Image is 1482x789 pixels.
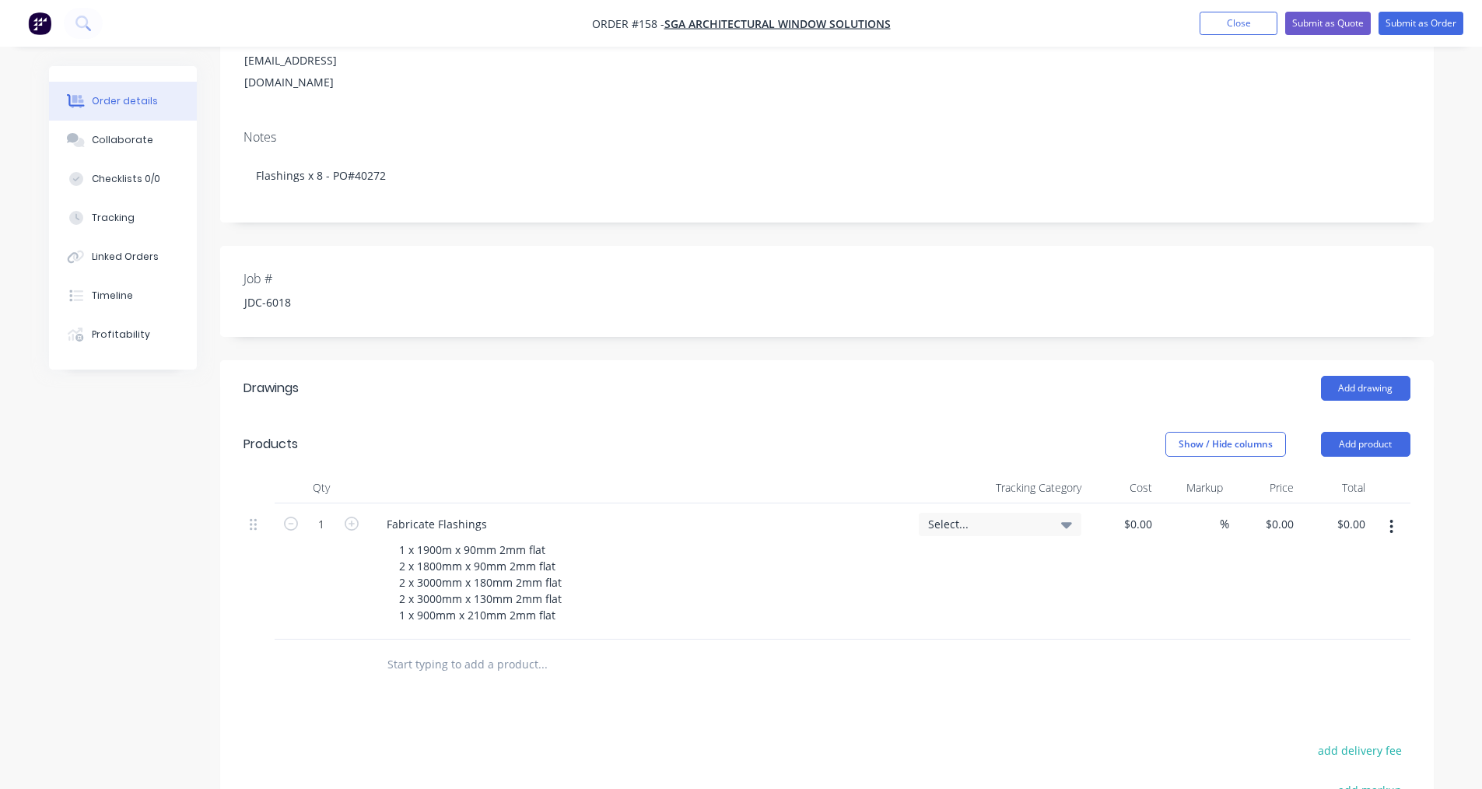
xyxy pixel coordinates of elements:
[243,269,438,288] label: Job #
[1220,515,1229,533] span: %
[49,198,197,237] button: Tracking
[275,472,368,503] div: Qty
[913,472,1088,503] div: Tracking Category
[92,133,153,147] div: Collaborate
[1200,12,1277,35] button: Close
[49,276,197,315] button: Timeline
[374,513,499,535] div: Fabricate Flashings
[49,315,197,354] button: Profitability
[1285,12,1371,35] button: Submit as Quote
[49,82,197,121] button: Order details
[1300,472,1371,503] div: Total
[92,328,150,342] div: Profitability
[49,121,197,160] button: Collaborate
[243,130,1410,145] div: Notes
[387,538,574,626] div: 1 x 1900m x 90mm 2mm flat 2 x 1800mm x 90mm 2mm flat 2 x 3000mm x 180mm 2mm flat 2 x 3000mm x 130...
[244,50,373,93] div: [EMAIL_ADDRESS][DOMAIN_NAME]
[243,152,1410,199] div: Flashings x 8 - PO#40272
[92,250,159,264] div: Linked Orders
[232,291,426,314] div: JDC-6018
[92,211,135,225] div: Tracking
[92,289,133,303] div: Timeline
[1158,472,1229,503] div: Markup
[1321,432,1410,457] button: Add product
[928,516,1046,532] span: Select...
[49,160,197,198] button: Checklists 0/0
[28,12,51,35] img: Factory
[49,237,197,276] button: Linked Orders
[1165,432,1286,457] button: Show / Hide columns
[1310,740,1410,761] button: add delivery fee
[92,94,158,108] div: Order details
[243,435,298,454] div: Products
[92,172,160,186] div: Checklists 0/0
[1088,472,1158,503] div: Cost
[1321,376,1410,401] button: Add drawing
[592,16,664,31] span: Order #158 -
[387,649,698,680] input: Start typing to add a product...
[243,379,299,398] div: Drawings
[664,16,891,31] a: SGA Architectural Window Solutions
[1229,472,1300,503] div: Price
[1379,12,1463,35] button: Submit as Order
